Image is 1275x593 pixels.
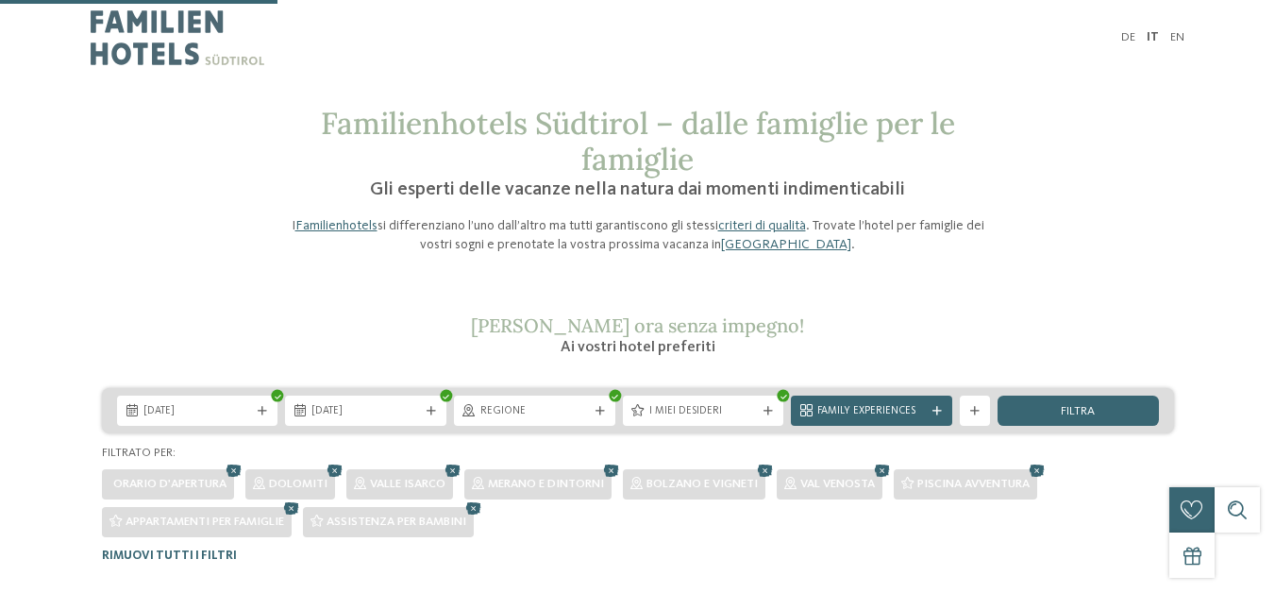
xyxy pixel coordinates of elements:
[1121,31,1135,43] a: DE
[102,550,237,562] span: Rimuovi tutti i filtri
[471,313,804,337] span: [PERSON_NAME] ora senza impegno!
[721,238,851,251] a: [GEOGRAPHIC_DATA]
[1170,31,1184,43] a: EN
[1061,406,1095,418] span: filtra
[800,478,875,490] span: Val Venosta
[646,478,758,490] span: Bolzano e vigneti
[649,404,758,419] span: I miei desideri
[113,478,226,490] span: Orario d'apertura
[480,404,589,419] span: Regione
[269,478,327,490] span: Dolomiti
[370,478,445,490] span: Valle Isarco
[321,104,955,178] span: Familienhotels Südtirol – dalle famiglie per le famiglie
[718,219,806,232] a: criteri di qualità
[817,404,926,419] span: Family Experiences
[488,478,604,490] span: Merano e dintorni
[102,447,176,459] span: Filtrato per:
[917,478,1030,490] span: Piscina avventura
[311,404,420,419] span: [DATE]
[126,516,284,528] span: Appartamenti per famiglie
[327,516,466,528] span: Assistenza per bambini
[561,340,715,355] span: Ai vostri hotel preferiti
[143,404,252,419] span: [DATE]
[279,216,997,254] p: I si differenziano l’uno dall’altro ma tutti garantiscono gli stessi . Trovate l’hotel per famigl...
[1147,31,1159,43] a: IT
[370,180,905,199] span: Gli esperti delle vacanze nella natura dai momenti indimenticabili
[295,219,377,232] a: Familienhotels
